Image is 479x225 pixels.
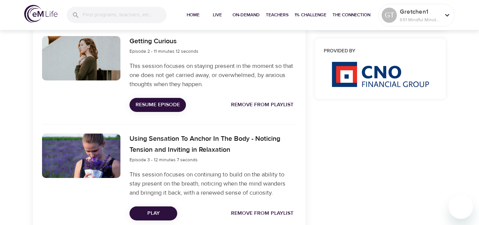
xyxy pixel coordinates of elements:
[228,98,296,112] button: Remove from Playlist
[231,209,293,218] span: Remove from Playlist
[184,11,202,19] span: Home
[130,134,296,156] h6: Using Sensation To Anchor In The Body - Noticing Tension and Inviting in Relaxation
[136,100,180,110] span: Resume Episode
[130,61,296,89] p: This session focuses on staying present in the moment so that one does not get carried away, or o...
[24,5,58,23] img: logo
[228,206,296,220] button: Remove from Playlist
[449,195,473,219] iframe: Button to launch messaging window
[400,7,440,16] p: Gretchen1
[130,157,198,163] span: Episode 3 - 12 minutes 7 seconds
[266,11,289,19] span: Teachers
[130,170,296,197] p: This session focuses on continuing to build on the ability to stay present on the breath, noticin...
[231,100,293,110] span: Remove from Playlist
[331,61,429,87] img: CNO%20logo.png
[130,206,177,220] button: Play
[332,11,370,19] span: The Connection
[83,7,167,23] input: Find programs, teachers, etc...
[400,16,440,23] p: 651 Mindful Minutes
[208,11,226,19] span: Live
[382,8,397,23] div: GT
[324,47,437,55] h6: Provided by
[295,11,326,19] span: 1% Challenge
[130,98,186,112] button: Resume Episode
[130,36,198,47] h6: Getting Curious
[232,11,260,19] span: On-Demand
[136,209,171,218] span: Play
[130,48,198,54] span: Episode 2 - 11 minutes 12 seconds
